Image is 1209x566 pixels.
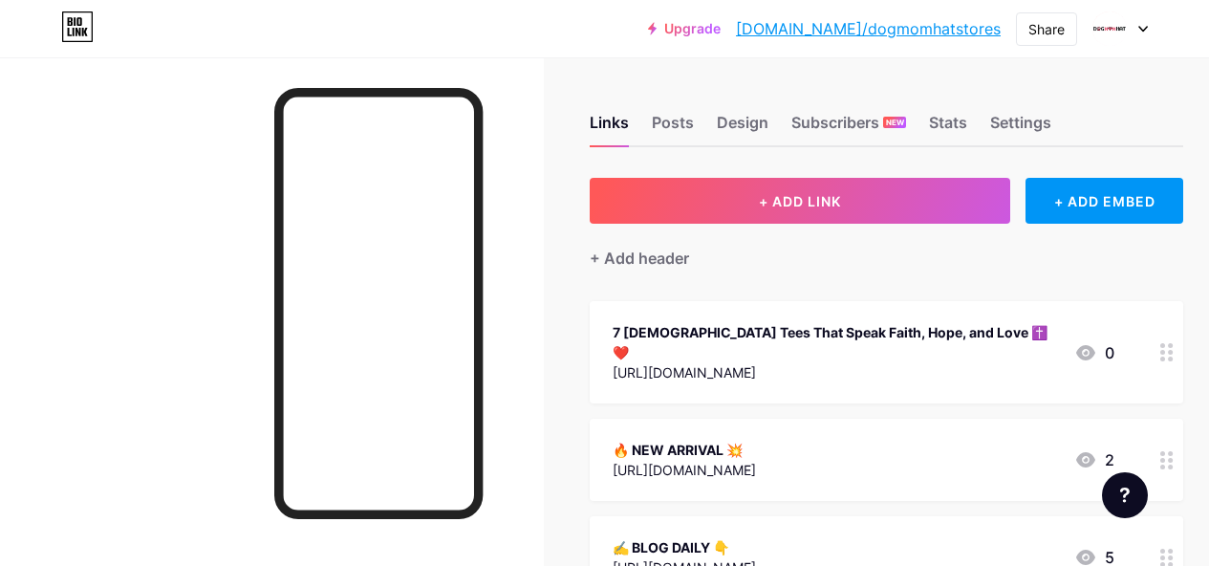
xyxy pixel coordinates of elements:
div: Stats [929,111,967,145]
div: [URL][DOMAIN_NAME] [613,362,1059,382]
div: 🔥 NEW ARRIVAL 💥 [613,440,756,460]
button: + ADD LINK [590,178,1010,224]
img: Dog Mom Hat [1091,11,1128,47]
div: Settings [990,111,1051,145]
div: + ADD EMBED [1025,178,1183,224]
div: Design [717,111,768,145]
div: Posts [652,111,694,145]
a: Upgrade [648,21,721,36]
div: ✍ BLOG DAILY 👇 [613,537,756,557]
div: Links [590,111,629,145]
span: + ADD LINK [759,193,841,209]
a: [DOMAIN_NAME]/dogmomhatstores [736,17,1001,40]
div: 2 [1074,448,1114,471]
div: 7 [DEMOGRAPHIC_DATA] Tees That Speak Faith, Hope, and Love ✝️❤️ [613,322,1059,362]
div: 0 [1074,341,1114,364]
div: [URL][DOMAIN_NAME] [613,460,756,480]
div: + Add header [590,247,689,270]
span: NEW [886,117,904,128]
div: Share [1028,19,1065,39]
div: Subscribers [791,111,906,145]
